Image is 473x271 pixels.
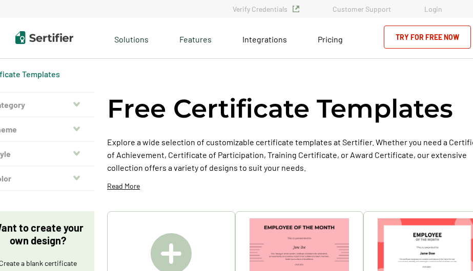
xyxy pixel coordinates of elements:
[107,92,453,125] h1: Free Certificate Templates
[318,34,343,44] span: Pricing
[15,31,73,44] img: Sertifier | Digital Credentialing Platform
[424,5,442,13] a: Login
[318,32,343,44] a: Pricing
[242,32,287,44] a: Integrations
[107,181,140,191] p: Read More
[114,32,149,44] span: Solutions
[233,5,299,13] a: Verify Credentials
[333,5,391,13] a: Customer Support
[293,6,299,12] img: Verified
[242,34,287,44] span: Integrations
[384,26,471,49] a: Try for Free Now
[179,32,212,44] span: Features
